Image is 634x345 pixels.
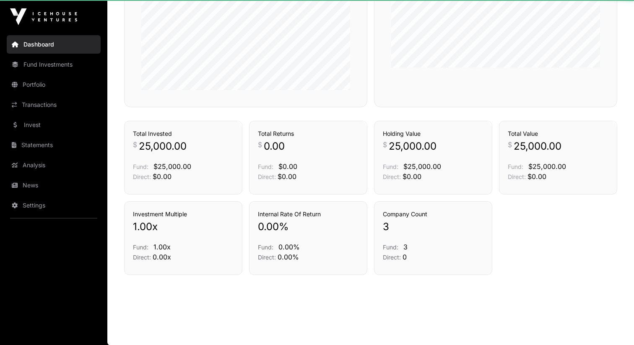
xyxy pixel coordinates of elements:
[403,162,441,171] span: $25,000.00
[403,243,408,251] span: 3
[133,140,137,150] span: $
[7,35,101,54] a: Dashboard
[383,254,401,261] span: Direct:
[133,244,148,251] span: Fund:
[278,162,297,171] span: $0.00
[258,220,279,233] span: 0.00
[7,75,101,94] a: Portfolio
[508,163,523,170] span: Fund:
[133,163,148,170] span: Fund:
[7,136,101,154] a: Statements
[7,196,101,215] a: Settings
[133,210,234,218] h3: Investment Multiple
[278,243,300,251] span: 0.00%
[508,173,526,180] span: Direct:
[258,244,273,251] span: Fund:
[153,253,171,261] span: 0.00x
[7,55,101,74] a: Fund Investments
[258,130,359,138] h3: Total Returns
[133,130,234,138] h3: Total Invested
[383,163,398,170] span: Fund:
[258,254,276,261] span: Direct:
[258,163,273,170] span: Fund:
[153,243,171,251] span: 1.00x
[258,173,276,180] span: Direct:
[133,254,151,261] span: Direct:
[527,172,546,181] span: $0.00
[383,244,398,251] span: Fund:
[514,140,561,153] span: 25,000.00
[152,220,158,233] span: x
[258,210,359,218] h3: Internal Rate Of Return
[383,220,389,233] span: 3
[383,140,387,150] span: $
[528,162,566,171] span: $25,000.00
[278,253,299,261] span: 0.00%
[7,116,101,134] a: Invest
[133,220,152,233] span: 1.00
[592,305,634,345] iframe: Chat Widget
[389,140,437,153] span: 25,000.00
[508,130,608,138] h3: Total Value
[403,172,421,181] span: $0.00
[279,220,289,233] span: %
[508,140,512,150] span: $
[7,96,101,114] a: Transactions
[133,173,151,180] span: Direct:
[258,140,262,150] span: $
[139,140,187,153] span: 25,000.00
[383,130,483,138] h3: Holding Value
[7,176,101,195] a: News
[383,210,483,218] h3: Company Count
[153,172,171,181] span: $0.00
[383,173,401,180] span: Direct:
[264,140,285,153] span: 0.00
[278,172,296,181] span: $0.00
[10,8,77,25] img: Icehouse Ventures Logo
[153,162,191,171] span: $25,000.00
[7,156,101,174] a: Analysis
[403,253,407,261] span: 0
